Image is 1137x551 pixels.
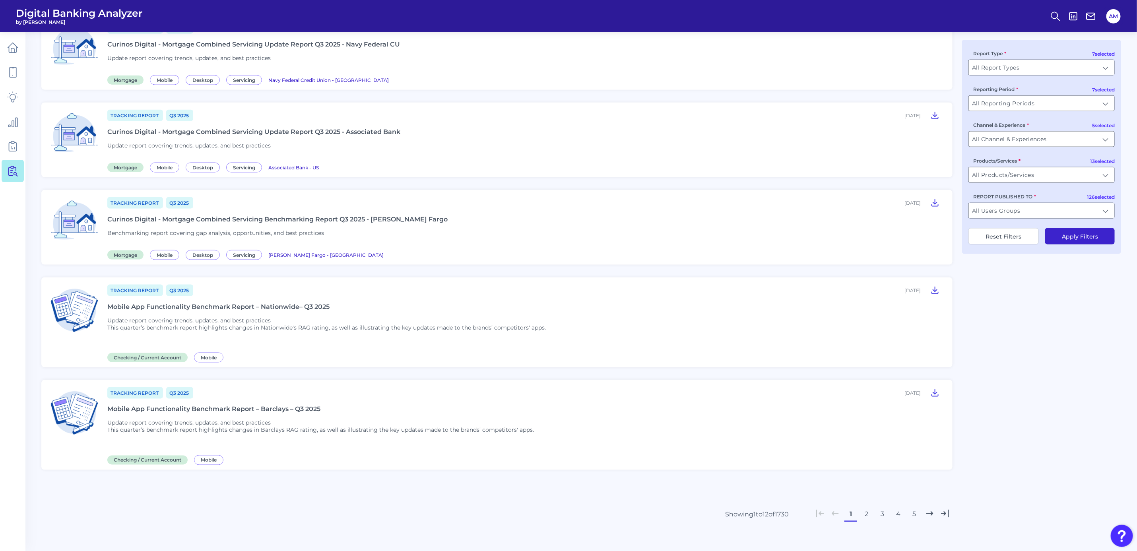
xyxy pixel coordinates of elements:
div: [DATE] [904,113,921,118]
button: 2 [860,508,873,521]
button: Curinos Digital - Mortgage Combined Servicing Update Report Q3 2025 - Associated Bank [927,109,943,122]
span: Mobile [150,75,179,85]
div: Mobile App Functionality Benchmark Report – Barclays – Q3 2025 [107,405,320,413]
p: This quarter’s benchmark report highlights changes in Nationwide's RAG rating, as well as illustr... [107,324,546,331]
p: This quarter’s benchmark report highlights changes in Barclays RAG rating, as well as illustratin... [107,427,534,434]
a: Q3 2025 [166,110,193,121]
span: Mobile [194,455,223,465]
a: Mortgage [107,76,147,83]
button: 4 [892,508,905,521]
span: Mobile [194,353,223,363]
a: Navy Federal Credit Union - [GEOGRAPHIC_DATA] [268,76,389,83]
a: Tracking Report [107,110,163,121]
a: Q3 2025 [166,285,193,296]
a: Servicing [226,251,265,258]
a: Mobile [194,353,227,361]
span: Servicing [226,75,262,85]
span: Checking / Current Account [107,456,188,465]
label: REPORT PUBLISHED TO [973,194,1036,200]
button: 3 [876,508,889,521]
a: Q3 2025 [166,197,193,209]
div: Showing 1 to 12 of 1730 [725,511,789,518]
button: AM [1106,9,1121,23]
button: 1 [844,508,857,521]
a: Desktop [186,251,223,258]
button: 5 [908,508,921,521]
span: Servicing [226,163,262,173]
a: Mortgage [107,163,147,171]
span: Mobile [150,250,179,260]
span: Update report covering trends, updates, and best practices [107,54,271,62]
div: [DATE] [904,287,921,293]
div: Curinos Digital - Mortgage Combined Servicing Update Report Q3 2025 - Associated Bank [107,128,400,136]
button: Apply Filters [1045,228,1115,244]
div: [DATE] [904,390,921,396]
label: Channel & Experience [973,122,1029,128]
a: Mobile [150,163,182,171]
span: Digital Banking Analyzer [16,7,143,19]
a: Mobile [194,456,227,464]
span: Mortgage [107,163,144,172]
img: Mortgage [48,21,101,75]
a: Mobile [150,251,182,258]
span: Checking / Current Account [107,353,188,362]
span: Benchmarking report covering gap analysis, opportunities, and best practices [107,229,324,237]
a: Desktop [186,163,223,171]
a: Associated Bank - US [268,163,319,171]
button: Curinos Digital - Mortgage Combined Servicing Benchmarking Report Q3 2025 - Wells Fargo [927,196,943,209]
div: Mobile App Functionality Benchmark Report – Nationwide– Q3 2025 [107,303,330,310]
label: Report Type [973,50,1006,56]
a: Tracking Report [107,285,163,296]
span: Mortgage [107,76,144,85]
a: Checking / Current Account [107,353,191,361]
span: Update report covering trends, updates, and best practices [107,419,271,427]
label: Products/Services [973,158,1021,164]
span: Update report covering trends, updates, and best practices [107,317,271,324]
a: Servicing [226,163,265,171]
span: by [PERSON_NAME] [16,19,143,25]
span: Servicing [226,250,262,260]
span: Desktop [186,163,220,173]
span: [PERSON_NAME] Fargo - [GEOGRAPHIC_DATA] [268,252,384,258]
span: Associated Bank - US [268,165,319,171]
span: Navy Federal Credit Union - [GEOGRAPHIC_DATA] [268,77,389,83]
a: Tracking Report [107,387,163,399]
span: Update report covering trends, updates, and best practices [107,142,271,149]
a: Mortgage [107,251,147,258]
a: Mobile [150,76,182,83]
a: Desktop [186,76,223,83]
a: Servicing [226,76,265,83]
a: Checking / Current Account [107,456,191,464]
img: Mortgage [48,109,101,162]
div: [DATE] [904,200,921,206]
label: Reporting Period [973,86,1018,92]
span: Mobile [150,163,179,173]
button: Open Resource Center [1111,525,1133,547]
span: Desktop [186,250,220,260]
a: Q3 2025 [166,387,193,399]
img: Checking / Current Account [48,284,101,337]
img: Mortgage [48,196,101,250]
div: Curinos Digital - Mortgage Combined Servicing Update Report Q3 2025 - Navy Federal CU [107,41,400,48]
img: Checking / Current Account [48,386,101,440]
button: Reset Filters [968,228,1039,244]
a: Tracking Report [107,197,163,209]
a: [PERSON_NAME] Fargo - [GEOGRAPHIC_DATA] [268,251,384,258]
span: Desktop [186,75,220,85]
span: Mortgage [107,250,144,260]
div: Curinos Digital - Mortgage Combined Servicing Benchmarking Report Q3 2025 - [PERSON_NAME] Fargo [107,215,448,223]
